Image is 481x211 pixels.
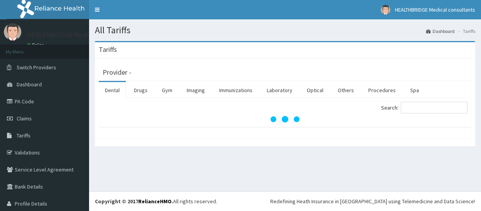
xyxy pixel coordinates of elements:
[426,28,455,34] a: Dashboard
[455,28,475,34] li: Tariffs
[180,82,211,98] a: Imaging
[17,115,32,122] span: Claims
[270,197,475,205] div: Redefining Heath Insurance in [GEOGRAPHIC_DATA] using Telemedicine and Data Science!
[213,82,259,98] a: Immunizations
[138,198,172,205] a: RelianceHMO
[301,82,330,98] a: Optical
[4,23,21,41] img: User Image
[17,81,42,88] span: Dashboard
[332,82,360,98] a: Others
[261,82,299,98] a: Laboratory
[270,104,301,135] svg: audio-loading
[156,82,179,98] a: Gym
[99,46,117,53] h3: Tariffs
[401,102,467,113] input: Search:
[381,5,390,15] img: User Image
[395,6,475,13] span: HEALTHBRIDGE Medical consultants
[17,132,31,139] span: Tariffs
[381,102,467,113] label: Search:
[103,69,131,76] h3: Provider -
[95,25,475,35] h1: All Tariffs
[99,82,126,98] a: Dental
[17,64,56,71] span: Switch Providers
[27,42,46,48] a: Online
[362,82,402,98] a: Procedures
[404,82,425,98] a: Spa
[89,191,481,211] footer: All rights reserved.
[95,198,173,205] strong: Copyright © 2017 .
[128,82,154,98] a: Drugs
[27,31,135,38] p: HEALTHBRIDGE Medical consultants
